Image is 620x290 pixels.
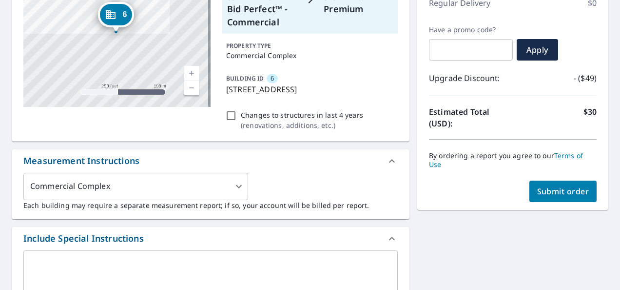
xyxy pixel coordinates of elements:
p: Estimated Total (USD): [429,106,513,129]
span: Apply [524,44,550,55]
p: Premium [324,2,393,16]
p: PROPERTY TYPE [226,41,394,50]
div: Dropped pin, building 6, Commercial property, 27647 US Highway 98 Daphne, AL 36526 [97,2,134,32]
button: Submit order [529,181,597,202]
p: Commercial Complex [226,50,394,61]
span: 6 [122,11,127,18]
p: - ($49) [574,72,597,84]
div: Include Special Instructions [23,232,144,245]
div: Include Special Instructions [12,227,409,250]
div: Commercial Complex [23,173,248,200]
span: 6 [271,74,274,83]
a: Current Level 17, Zoom Out [184,81,199,95]
span: Submit order [537,186,589,197]
div: Measurement Instructions [12,149,409,173]
p: BUILDING ID [226,74,264,83]
div: Measurement Instructions [23,154,139,167]
p: Upgrade Discount: [429,72,513,84]
a: Current Level 17, Zoom In [184,66,199,81]
label: Have a promo code? [429,25,513,34]
p: Bid Perfect™ - Commercial [227,2,296,29]
p: $30 [583,106,597,129]
p: By ordering a report you agree to our [429,151,597,169]
p: [STREET_ADDRESS] [226,83,394,95]
p: Each building may require a separate measurement report; if so, your account will be billed per r... [23,200,398,210]
button: Apply [517,39,558,61]
p: Changes to structures in last 4 years [241,110,363,120]
a: Terms of Use [429,151,583,169]
p: ( renovations, additions, etc. ) [241,120,363,130]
